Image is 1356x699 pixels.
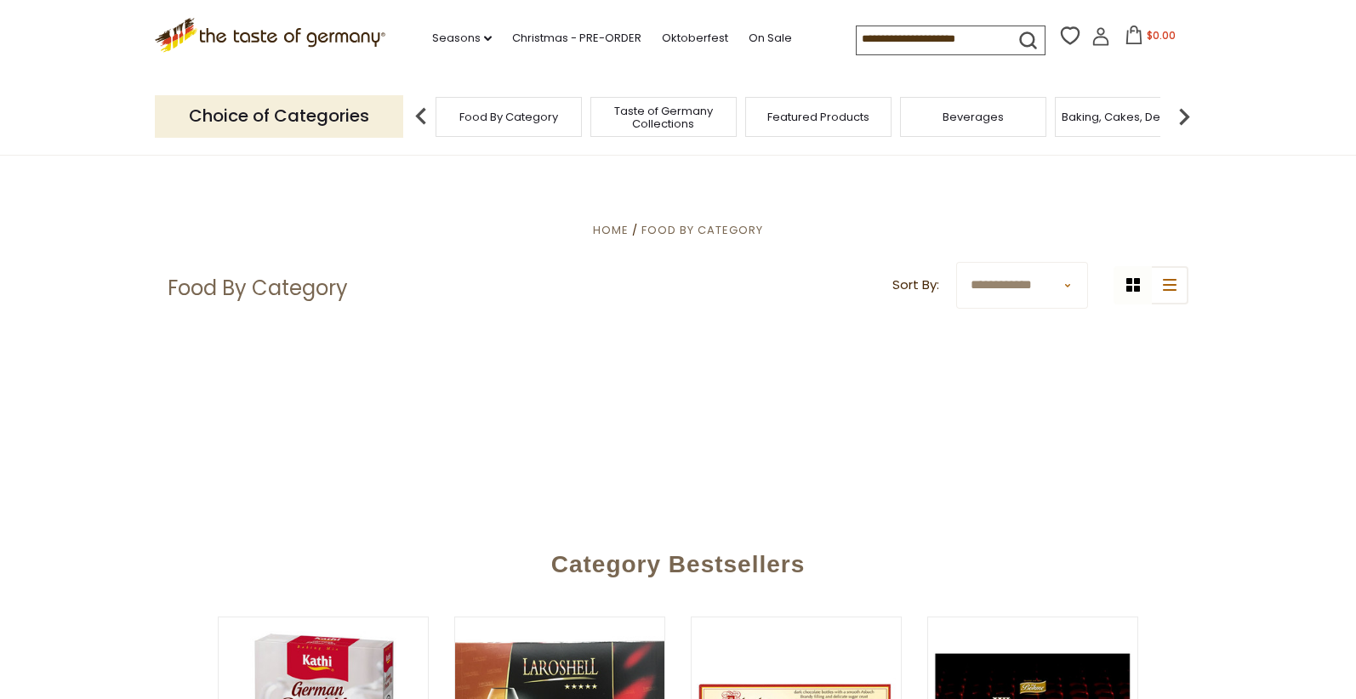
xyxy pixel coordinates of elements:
a: Christmas - PRE-ORDER [512,29,641,48]
a: Baking, Cakes, Desserts [1062,111,1194,123]
a: Food By Category [459,111,558,123]
img: next arrow [1167,99,1201,134]
a: Food By Category [641,222,763,238]
p: Choice of Categories [155,95,403,137]
img: previous arrow [404,99,438,134]
a: Oktoberfest [662,29,728,48]
h1: Food By Category [168,276,348,301]
label: Sort By: [892,275,939,296]
a: Beverages [943,111,1004,123]
button: $0.00 [1114,26,1186,51]
a: Featured Products [767,111,869,123]
a: Taste of Germany Collections [595,105,732,130]
a: On Sale [749,29,792,48]
span: $0.00 [1147,28,1176,43]
div: Category Bestsellers [87,526,1269,595]
a: Seasons [432,29,492,48]
a: Home [593,222,629,238]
